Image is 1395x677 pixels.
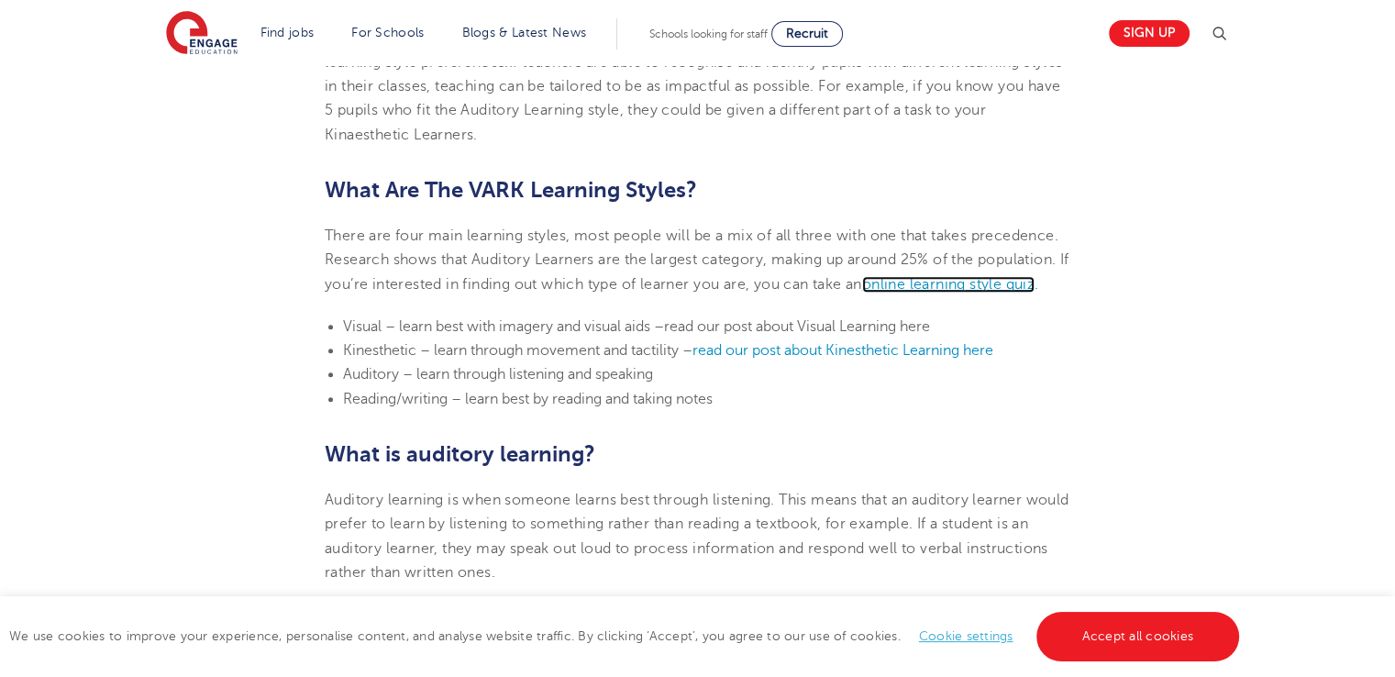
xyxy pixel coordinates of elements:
[1109,20,1190,47] a: Sign up
[325,492,1068,581] span: Auditory learning is when someone learns best through listening. This means that an auditory lear...
[649,28,768,40] span: Schools looking for staff
[862,276,1035,293] a: online learning style quiz
[325,177,697,203] b: What Are The VARK Learning Styles?
[351,26,424,39] a: For Schools
[786,27,828,40] span: Recruit
[692,342,993,359] a: read our post about Kinesthetic Learning here
[664,318,930,335] span: read our post about Visual Learning here
[919,629,1013,643] a: Cookie settings
[1036,612,1240,661] a: Accept all cookies
[343,391,713,407] span: Reading/writing – learn best by reading and taking notes
[325,228,1068,293] span: There are four main learning styles, most people will be a mix of all three with one that takes p...
[325,54,1062,143] span: If teachers are able to recognise and identify pupils with different learning styles in their cla...
[166,11,238,57] img: Engage Education
[343,366,653,383] span: Auditory – learn through listening and speaking
[9,629,1244,643] span: We use cookies to improve your experience, personalise content, and analyse website traffic. By c...
[1035,276,1038,293] span: .
[343,342,692,359] span: Kinesthetic – learn through movement and tactility –
[325,30,1019,71] span: shows that students and children are more likely to have auditory learning style preferences.
[260,26,315,39] a: Find jobs
[771,21,843,47] a: Recruit
[462,26,587,39] a: Blogs & Latest News
[325,441,595,467] b: What is auditory learning?
[343,318,664,335] span: Visual – learn best with imagery and visual aids –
